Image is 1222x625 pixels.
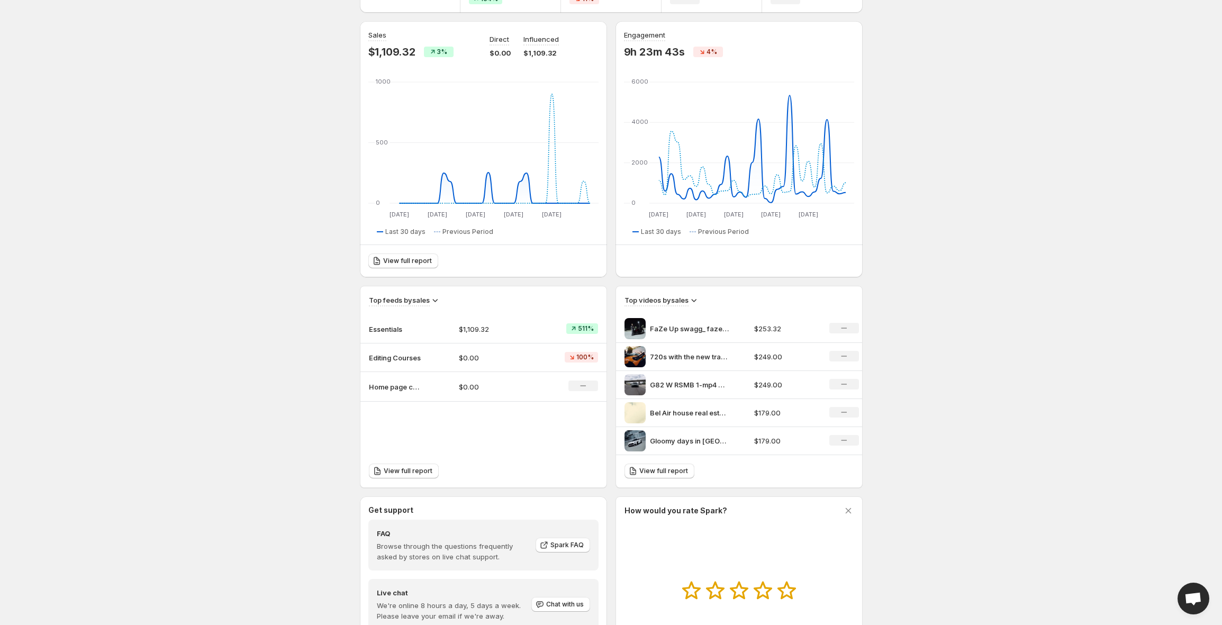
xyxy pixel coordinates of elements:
p: $253.32 [754,323,817,334]
img: G82 W RSMB 1-mp4 Comp 1 [624,374,646,395]
span: Last 30 days [641,228,681,236]
text: 2000 [631,159,648,166]
span: View full report [383,257,432,265]
p: Gloomy days in [GEOGRAPHIC_DATA] djordanmedia amg amggt benz mercedes [650,436,729,446]
h3: Top feeds by sales [369,295,430,305]
p: G82 W RSMB 1-mp4 Comp 1 [650,379,729,390]
span: 3% [437,48,447,56]
text: [DATE] [427,211,447,218]
text: [DATE] [389,211,409,218]
text: 0 [631,199,636,206]
a: View full report [624,464,694,478]
h3: Sales [368,30,386,40]
p: $249.00 [754,379,817,390]
text: [DATE] [798,211,818,218]
h3: Get support [368,505,413,515]
span: Previous Period [698,228,749,236]
h4: Live chat [377,587,530,598]
p: Home page caroseul [369,382,422,392]
p: $179.00 [754,436,817,446]
img: 720s with the new transparency option Owner sccjgm Video djordanmedia djordanmedia mclaren 720s m... [624,346,646,367]
p: 720s with the new transparency option Owner sccjgm Video djordanmedia djordanmedia mclaren 720s m... [650,351,729,362]
text: [DATE] [723,211,743,218]
p: $1,109.32 [459,324,532,334]
text: [DATE] [761,211,781,218]
span: Last 30 days [385,228,426,236]
span: Spark FAQ [550,541,584,549]
text: 6000 [631,78,648,85]
img: FaZe Up swagg_ fazeclan Manthey GT3 djordanmedia manthey gt3 porsche porschegt3 faze fazeup fazec... [624,318,646,339]
p: Editing Courses [369,352,422,363]
p: $0.00 [490,48,511,58]
h4: FAQ [377,528,528,539]
text: [DATE] [542,211,562,218]
p: Browse through the questions frequently asked by stores on live chat support. [377,541,528,562]
p: Influenced [523,34,559,44]
span: 100% [576,353,594,361]
a: View full report [369,464,439,478]
span: 4% [707,48,717,56]
p: $0.00 [459,382,532,392]
p: $0.00 [459,352,532,363]
text: 0 [376,199,380,206]
p: $179.00 [754,407,817,418]
p: FaZe Up swagg_ fazeclan [PERSON_NAME] GT3 djordanmedia [PERSON_NAME] gt3 porsche porschegt3 faze ... [650,323,729,334]
span: Previous Period [442,228,493,236]
p: We're online 8 hours a day, 5 days a week. Please leave your email if we're away. [377,600,530,621]
img: Bel Air house real estate edit final 1 [624,402,646,423]
p: Bel Air house real estate edit final 1 [650,407,729,418]
p: Essentials [369,324,422,334]
div: Open chat [1178,583,1209,614]
h3: Top videos by sales [624,295,689,305]
span: View full report [384,467,432,475]
p: $249.00 [754,351,817,362]
text: [DATE] [686,211,706,218]
p: $1,109.32 [368,46,415,58]
a: Spark FAQ [536,538,590,552]
span: 511% [578,324,594,333]
text: 500 [376,139,388,146]
text: [DATE] [649,211,668,218]
h3: Engagement [624,30,665,40]
img: Gloomy days in LA djordanmedia amg amggt benz mercedes [624,430,646,451]
p: 9h 23m 43s [624,46,685,58]
button: Chat with us [531,597,590,612]
a: View full report [368,253,438,268]
p: Direct [490,34,509,44]
text: [DATE] [504,211,523,218]
span: Chat with us [546,600,584,609]
text: 1000 [376,78,391,85]
h3: How would you rate Spark? [624,505,727,516]
text: 4000 [631,118,648,125]
span: View full report [639,467,688,475]
text: [DATE] [466,211,485,218]
p: $1,109.32 [523,48,559,58]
